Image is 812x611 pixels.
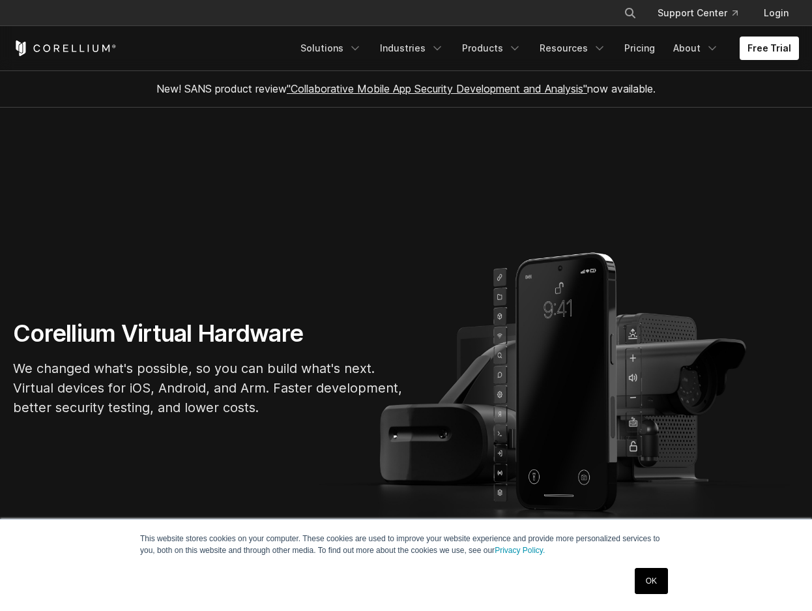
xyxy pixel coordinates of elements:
[13,359,404,417] p: We changed what's possible, so you can build what's next. Virtual devices for iOS, Android, and A...
[13,319,404,348] h1: Corellium Virtual Hardware
[635,568,668,594] a: OK
[665,37,727,60] a: About
[156,82,656,95] span: New! SANS product review now available.
[140,533,672,556] p: This website stores cookies on your computer. These cookies are used to improve your website expe...
[293,37,799,60] div: Navigation Menu
[287,82,587,95] a: "Collaborative Mobile App Security Development and Analysis"
[372,37,452,60] a: Industries
[13,40,117,56] a: Corellium Home
[454,37,529,60] a: Products
[495,546,545,555] a: Privacy Policy.
[616,37,663,60] a: Pricing
[293,37,370,60] a: Solutions
[647,1,748,25] a: Support Center
[740,37,799,60] a: Free Trial
[618,1,642,25] button: Search
[532,37,614,60] a: Resources
[608,1,799,25] div: Navigation Menu
[753,1,799,25] a: Login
